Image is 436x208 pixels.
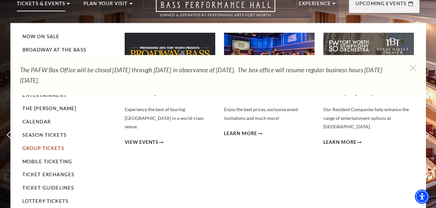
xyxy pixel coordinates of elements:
div: Accessibility Menu [415,190,429,204]
a: Lottery Tickets [22,198,69,204]
img: Broadway At The Bass [125,33,215,81]
span: View Events [125,138,159,146]
a: Group Tickets [22,145,64,151]
a: Now On Sale [22,34,60,39]
p: Enjoy the best prices, exclusive event invitations and much more! [224,105,315,122]
span: Learn More [224,130,257,138]
a: Learn More Variety. Quality. Culture. [323,138,362,146]
img: Variety. Quality. Culture. [323,33,414,81]
a: View Events [125,138,164,146]
span: Learn More [323,138,357,146]
a: Season Tickets [22,132,67,138]
a: Mobile Ticketing [22,159,72,164]
a: Broadway At The Bass presented by PNC Bank [22,47,86,69]
p: Experience the best of touring [GEOGRAPHIC_DATA] in a world-class venue. [125,105,215,131]
p: Our Resident Companies help enhance the range of entertainment options at [GEOGRAPHIC_DATA]. [323,105,414,131]
em: The PAFW Box Office will be closed [DATE] through [DATE] in observance of [DATE]. The box office ... [20,66,382,84]
a: Calendar [22,119,51,124]
a: The [PERSON_NAME] [22,106,77,111]
a: Ticket Guidelines [22,185,74,191]
a: Learn More Season Ticket Benefits [224,130,263,138]
a: Ticket Exchanges [22,172,75,177]
img: Season Ticket Benefits [224,33,315,81]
